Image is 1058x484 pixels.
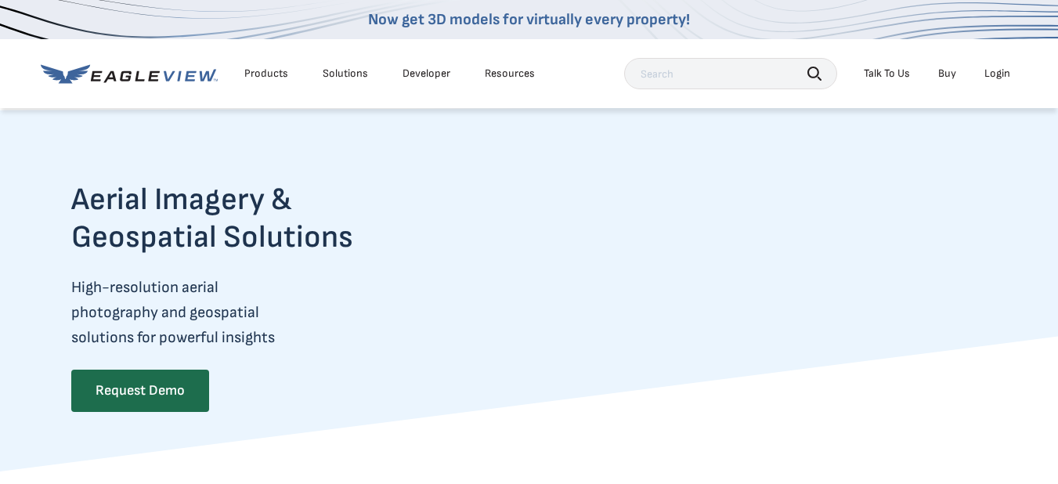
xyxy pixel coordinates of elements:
div: Resources [485,67,535,81]
input: Search [624,58,837,89]
a: Request Demo [71,370,209,412]
a: Buy [938,67,956,81]
p: High-resolution aerial photography and geospatial solutions for powerful insights [71,275,414,350]
div: Solutions [323,67,368,81]
a: Now get 3D models for virtually every property! [368,10,690,29]
h2: Aerial Imagery & Geospatial Solutions [71,181,414,256]
div: Products [244,67,288,81]
div: Login [984,67,1010,81]
a: Developer [403,67,450,81]
div: Talk To Us [864,67,910,81]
